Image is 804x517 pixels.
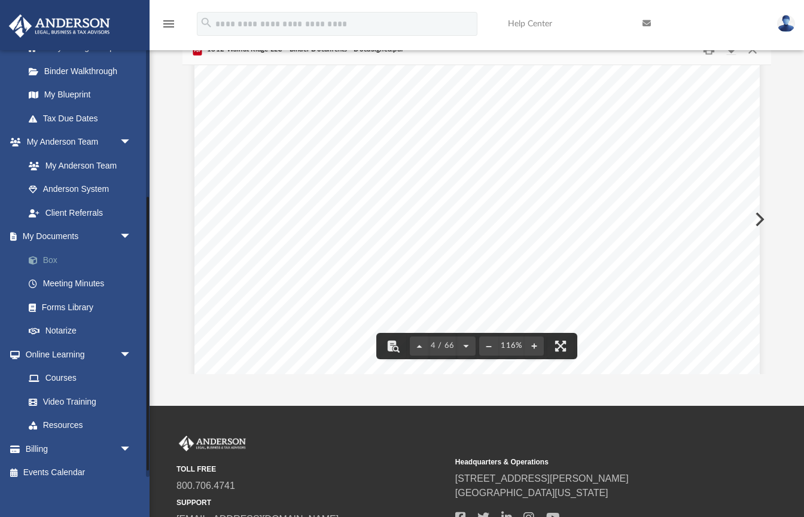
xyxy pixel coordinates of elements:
[549,106,555,117] span: _
[516,106,522,117] span: _
[314,350,372,361] span: Information
[471,106,477,117] span: _
[17,154,138,178] a: My Anderson Team
[17,272,150,296] a: Meeting Minutes
[17,414,144,438] a: Resources
[532,106,538,117] span: _
[443,106,449,117] span: _
[410,333,429,359] button: Previous page
[278,173,357,185] span: Registered Agent:
[504,106,510,117] span: _
[510,106,516,117] span: _
[455,457,726,467] small: Headquarters & Operations
[494,106,500,117] span: _
[17,106,150,130] a: Tax Due Dates
[543,307,552,319] span: %
[543,106,549,117] span: _
[17,366,144,390] a: Courses
[261,235,398,246] span: Management and Ownership
[17,319,150,343] a: Notarize
[488,106,494,117] span: _
[777,15,795,32] img: User Pic
[120,225,144,249] span: arrow_drop_down
[261,350,290,361] span: Entity
[499,106,505,117] span: _
[162,17,176,31] i: menu
[427,155,666,166] span: [STREET_ADDRESS][PERSON_NAME][US_STATE]
[293,350,312,361] span: Tax
[8,130,144,154] a: My Anderson Teamarrow_drop_down
[526,106,532,117] span: _
[526,307,543,319] span: 100
[456,333,476,359] button: Next page
[477,106,483,117] span: _
[176,481,235,491] a: 800.706.4741
[547,333,574,359] button: Enter fullscreen
[479,333,498,359] button: Zoom out
[182,34,772,374] div: Preview
[455,488,608,498] a: [GEOGRAPHIC_DATA][US_STATE]
[380,333,406,359] button: Toggle findbar
[278,261,464,272] span: This company is managed by its members
[162,23,176,31] a: menu
[427,191,529,203] span: [STREET_ADDRESS],
[278,136,330,148] span: provided us
[460,106,466,117] span: _
[5,14,114,38] img: Anderson Advisors Platinum Portal
[8,437,150,461] a: Billingarrow_drop_down
[482,106,488,117] span: _
[427,204,513,215] span: [US_STATE] 30309
[521,106,527,117] span: _
[278,87,312,99] span: State of
[17,201,144,225] a: Client Referrals
[464,261,467,272] span: .
[427,87,483,99] span: [US_STATE]
[560,106,566,117] span: _
[433,106,438,117] span: _
[427,124,690,135] span: At the time of this document's preparation you have not yet
[429,342,456,350] span: 4 / 66
[176,464,447,475] small: TOLL FREE
[17,390,138,414] a: Video Training
[17,59,150,83] a: Binder Walkthrough
[278,124,366,135] span: FinCen Identifier #:
[427,106,433,117] span: _
[277,307,413,319] span: Fairfax Capital Holdings, LLC
[17,295,144,319] a: Forms Library
[372,87,375,99] span: :
[466,106,472,117] span: _
[337,286,340,297] span: :
[278,106,374,117] span: Date of Organization:
[525,333,544,359] button: Zoom in
[200,16,213,29] i: search
[8,225,150,249] a: My Documentsarrow_drop_down
[120,130,144,155] span: arrow_drop_down
[182,65,772,374] div: Document Viewer
[538,106,544,117] span: _
[449,106,455,117] span: _
[498,342,525,350] div: Current zoom level
[17,248,150,272] a: Box
[314,87,372,99] span: Organization
[429,333,456,359] button: 4 / 66
[427,173,620,185] span: [PERSON_NAME] Registered Agents (Inc.)
[455,473,629,484] a: [STREET_ADDRESS][PERSON_NAME]
[332,136,620,148] span: with the necessary information to make the filing on your behalf.
[120,437,144,461] span: arrow_drop_down
[438,106,444,117] span: _
[176,436,248,451] img: Anderson Advisors Platinum Portal
[261,56,404,68] span: Entity Formation Information
[182,65,772,374] div: File preview
[17,178,144,201] a: Anderson System
[120,342,144,367] span: arrow_drop_down
[8,342,144,366] a: Online Learningarrow_drop_down
[278,286,338,297] span: Membership
[555,106,561,117] span: _
[455,106,461,117] span: _
[8,461,150,485] a: Events Calendar
[17,83,144,107] a: My Blueprint
[278,155,358,166] span: Business Address:
[176,497,447,508] small: SUPPORT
